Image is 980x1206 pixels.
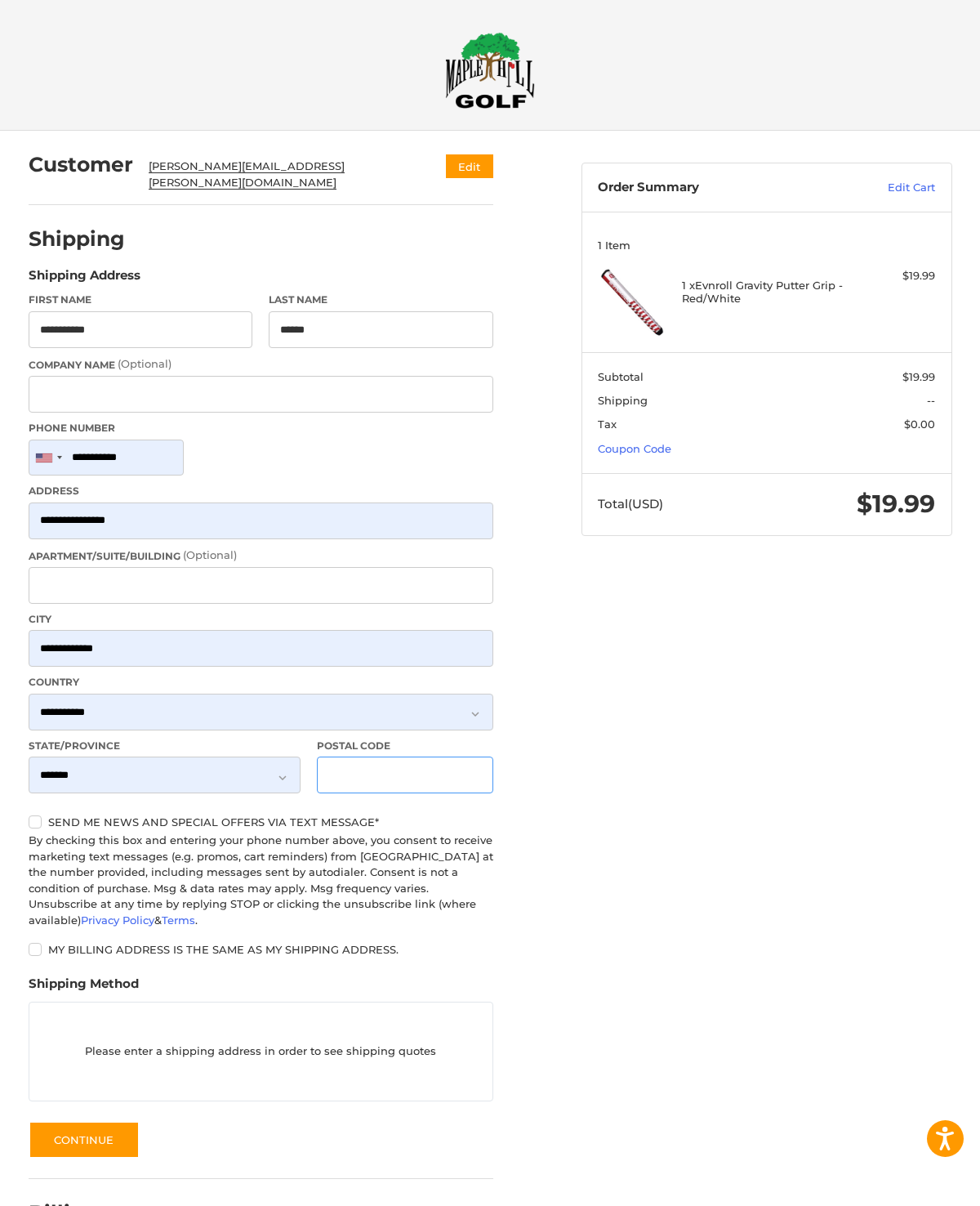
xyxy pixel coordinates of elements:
[851,268,935,284] div: $19.99
[29,815,493,829] label: Send me news and special offers via text message*
[598,180,827,196] h3: Order Summary
[29,421,493,435] label: Phone Number
[317,739,493,753] label: Postal Code
[29,1035,492,1067] p: Please enter a shipping address in order to see shipping quotes
[29,943,493,956] label: My billing address is the same as my shipping address.
[118,357,171,370] small: (Optional)
[269,293,493,307] label: Last Name
[598,370,644,383] span: Subtotal
[29,739,301,753] label: State/Province
[598,239,935,252] h3: 1 Item
[927,394,935,407] span: --
[29,226,125,252] h2: Shipping
[81,913,154,927] a: Privacy Policy
[29,356,493,373] label: Company Name
[598,394,648,407] span: Shipping
[445,32,535,109] img: Maple Hill Golf
[29,612,493,627] label: City
[29,675,493,690] label: Country
[29,547,493,564] label: Apartment/Suite/Building
[902,370,935,383] span: $19.99
[682,279,847,306] h4: 1 x Evnroll Gravity Putter Grip - Red/White
[183,548,237,561] small: (Optional)
[598,496,663,511] span: Total (USD)
[29,833,493,928] div: By checking this box and entering your phone number above, you consent to receive marketing text ...
[29,484,493,498] label: Address
[29,440,67,476] div: United States: +1
[446,154,493,178] button: Edit
[857,489,935,519] span: $19.99
[904,418,935,431] span: $0.00
[598,442,671,455] a: Coupon Code
[29,293,253,307] label: First Name
[29,975,139,1001] legend: Shipping Method
[29,152,133,177] h2: Customer
[29,1121,140,1159] button: Continue
[29,266,140,293] legend: Shipping Address
[827,180,935,196] a: Edit Cart
[598,418,617,431] span: Tax
[162,913,195,927] a: Terms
